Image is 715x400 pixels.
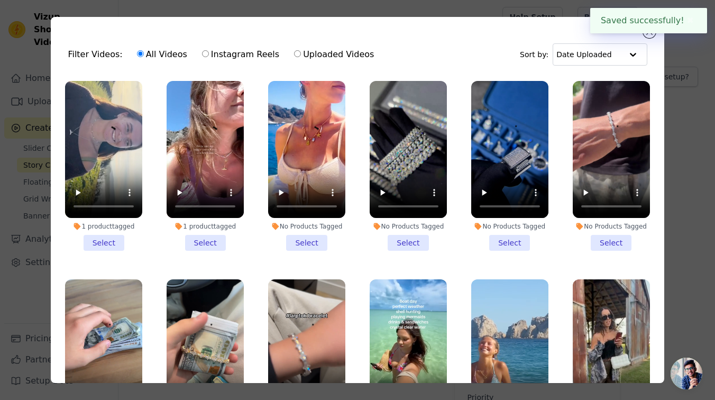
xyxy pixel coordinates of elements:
[167,222,244,231] div: 1 product tagged
[520,43,647,66] div: Sort by:
[684,14,696,27] button: Close
[671,358,702,389] a: Open chat
[590,8,707,33] div: Saved successfully!
[268,222,345,231] div: No Products Tagged
[471,222,548,231] div: No Products Tagged
[68,42,380,67] div: Filter Videos:
[201,48,280,61] label: Instagram Reels
[294,48,374,61] label: Uploaded Videos
[370,222,447,231] div: No Products Tagged
[573,222,650,231] div: No Products Tagged
[136,48,188,61] label: All Videos
[65,222,142,231] div: 1 product tagged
